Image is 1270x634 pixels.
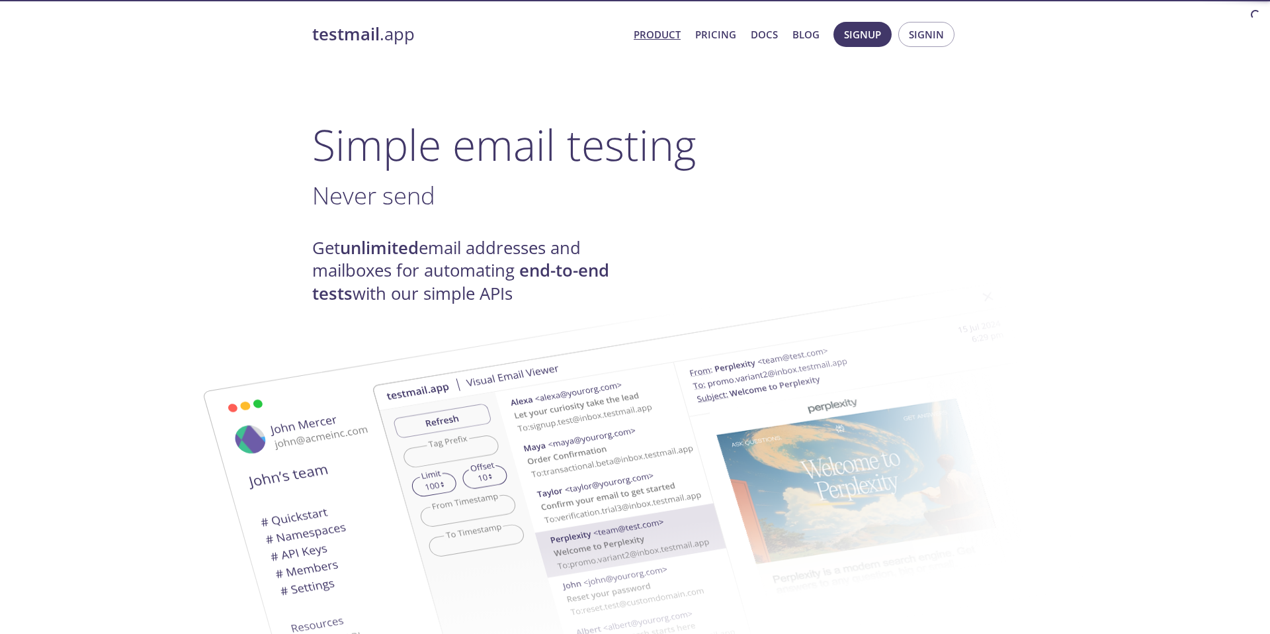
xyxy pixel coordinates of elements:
[312,23,380,46] strong: testmail
[833,22,892,47] button: Signup
[844,26,881,43] span: Signup
[312,237,635,305] h4: Get email addresses and mailboxes for automating with our simple APIs
[634,26,681,43] a: Product
[340,236,419,259] strong: unlimited
[312,119,958,170] h1: Simple email testing
[312,179,435,212] span: Never send
[312,259,609,304] strong: end-to-end tests
[898,22,954,47] button: Signin
[312,23,623,46] a: testmail.app
[751,26,778,43] a: Docs
[909,26,944,43] span: Signin
[695,26,736,43] a: Pricing
[792,26,820,43] a: Blog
